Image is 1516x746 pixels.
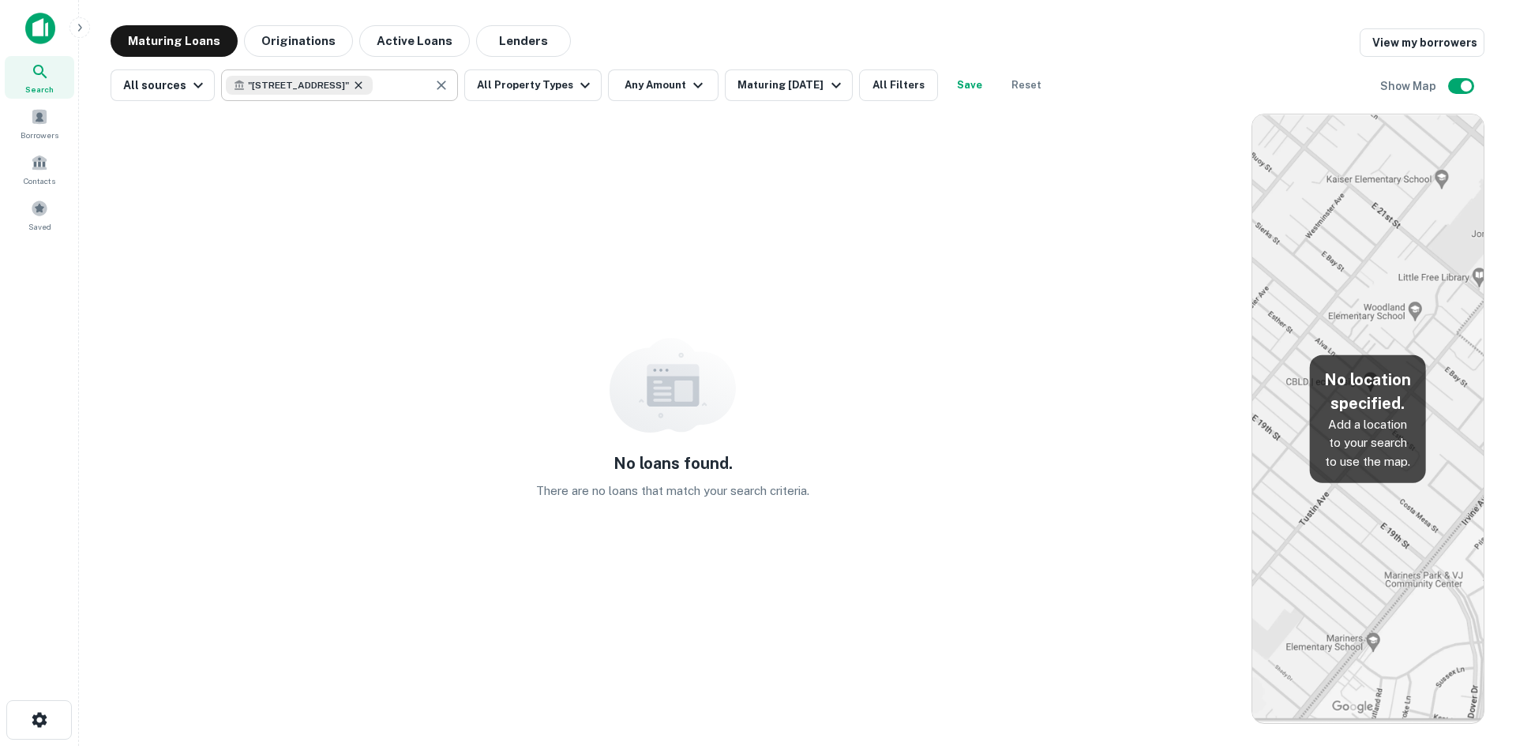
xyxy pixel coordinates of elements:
img: map-placeholder.webp [1252,114,1484,723]
a: Saved [5,193,74,236]
a: Contacts [5,148,74,190]
span: Borrowers [21,129,58,141]
h6: Show Map [1380,77,1439,95]
button: Save your search to get updates of matches that match your search criteria. [944,69,995,101]
span: Saved [28,220,51,233]
div: All sources [123,76,208,95]
button: All Filters [859,69,938,101]
p: Add a location to your search to use the map. [1323,414,1413,470]
span: Search [25,83,54,96]
span: Contacts [24,174,55,187]
img: capitalize-icon.png [25,13,55,44]
button: Lenders [476,25,571,57]
a: View my borrowers [1360,28,1484,57]
button: Originations [244,25,353,57]
button: Any Amount [608,69,719,101]
img: empty content [610,338,736,433]
a: Search [5,56,74,99]
h5: No location specified. [1323,367,1413,414]
h5: No loans found. [614,452,733,475]
button: Maturing Loans [111,25,238,57]
iframe: Chat Widget [1437,620,1516,695]
button: Reset [1001,69,1052,101]
svg: Search for lender by keyword [234,80,245,91]
button: All sources [111,69,215,101]
button: All Property Types [464,69,602,101]
div: Maturing [DATE] [737,76,845,95]
button: Active Loans [359,25,470,57]
button: Maturing [DATE] [725,69,852,101]
p: There are no loans that match your search criteria. [536,482,809,500]
a: Borrowers [5,102,74,144]
button: Clear [430,74,452,96]
span: " [STREET_ADDRESS] " [248,78,349,92]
